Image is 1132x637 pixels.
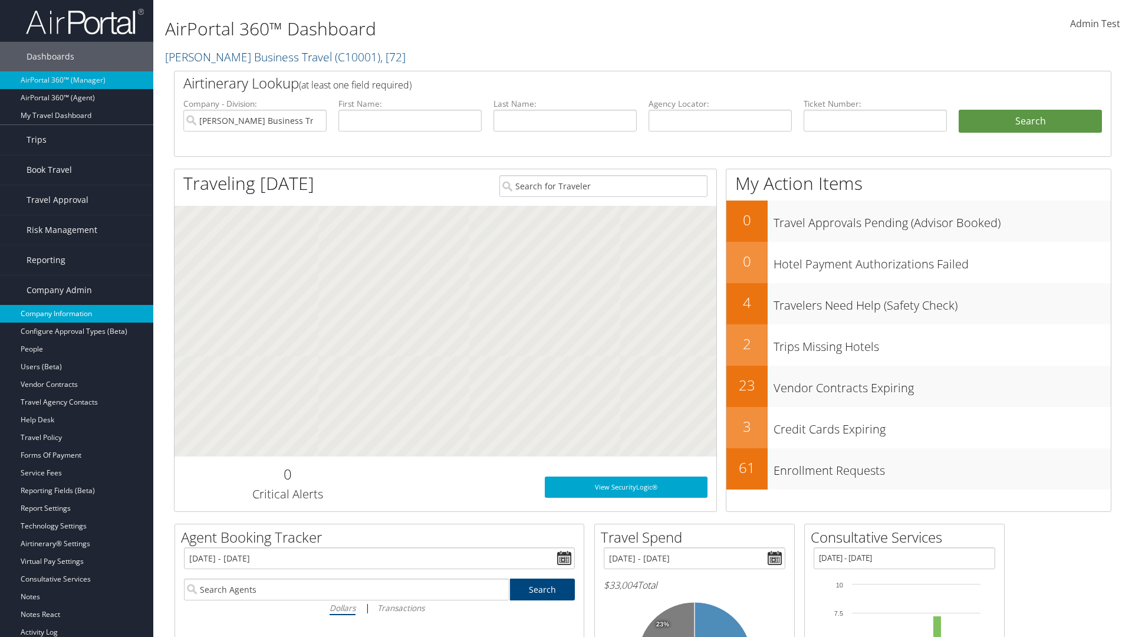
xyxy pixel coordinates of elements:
[183,464,391,484] h2: 0
[726,407,1111,448] a: 3Credit Cards Expiring
[601,527,794,547] h2: Travel Spend
[26,8,144,35] img: airportal-logo.png
[726,448,1111,490] a: 61Enrollment Requests
[604,579,637,592] span: $33,004
[183,98,327,110] label: Company - Division:
[510,579,575,600] a: Search
[726,242,1111,283] a: 0Hotel Payment Authorizations Failed
[338,98,482,110] label: First Name:
[181,527,584,547] h2: Agent Booking Tracker
[184,600,575,615] div: |
[335,49,380,65] span: ( C10001 )
[726,324,1111,366] a: 2Trips Missing Hotels
[493,98,637,110] label: Last Name:
[726,458,768,478] h2: 61
[1070,6,1120,42] a: Admin Test
[726,366,1111,407] a: 23Vendor Contracts Expiring
[299,78,412,91] span: (at least one field required)
[804,98,947,110] label: Ticket Number:
[499,175,707,197] input: Search for Traveler
[774,209,1111,231] h3: Travel Approvals Pending (Advisor Booked)
[726,293,768,313] h2: 4
[811,527,1004,547] h2: Consultative Services
[774,457,1111,479] h3: Enrollment Requests
[27,125,47,155] span: Trips
[27,42,74,71] span: Dashboards
[183,171,314,196] h1: Traveling [DATE]
[380,49,406,65] span: , [ 72 ]
[726,251,768,271] h2: 0
[726,283,1111,324] a: 4Travelers Need Help (Safety Check)
[726,201,1111,242] a: 0Travel Approvals Pending (Advisor Booked)
[165,17,802,41] h1: AirPortal 360™ Dashboard
[836,582,843,589] tspan: 10
[774,291,1111,314] h3: Travelers Need Help (Safety Check)
[27,245,65,275] span: Reporting
[27,155,72,185] span: Book Travel
[726,375,768,395] h2: 23
[165,49,406,65] a: [PERSON_NAME] Business Travel
[726,171,1111,196] h1: My Action Items
[959,110,1102,133] button: Search
[183,73,1024,93] h2: Airtinerary Lookup
[656,621,669,628] tspan: 23%
[649,98,792,110] label: Agency Locator:
[27,185,88,215] span: Travel Approval
[1070,17,1120,30] span: Admin Test
[774,333,1111,355] h3: Trips Missing Hotels
[27,275,92,305] span: Company Admin
[27,215,97,245] span: Risk Management
[726,334,768,354] h2: 2
[330,602,356,613] i: Dollars
[545,477,707,498] a: View SecurityLogic®
[377,602,424,613] i: Transactions
[774,250,1111,272] h3: Hotel Payment Authorizations Failed
[726,210,768,230] h2: 0
[726,416,768,436] h2: 3
[604,579,785,592] h6: Total
[184,579,509,600] input: Search Agents
[834,610,843,617] tspan: 7.5
[774,374,1111,396] h3: Vendor Contracts Expiring
[774,415,1111,438] h3: Credit Cards Expiring
[183,486,391,503] h3: Critical Alerts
